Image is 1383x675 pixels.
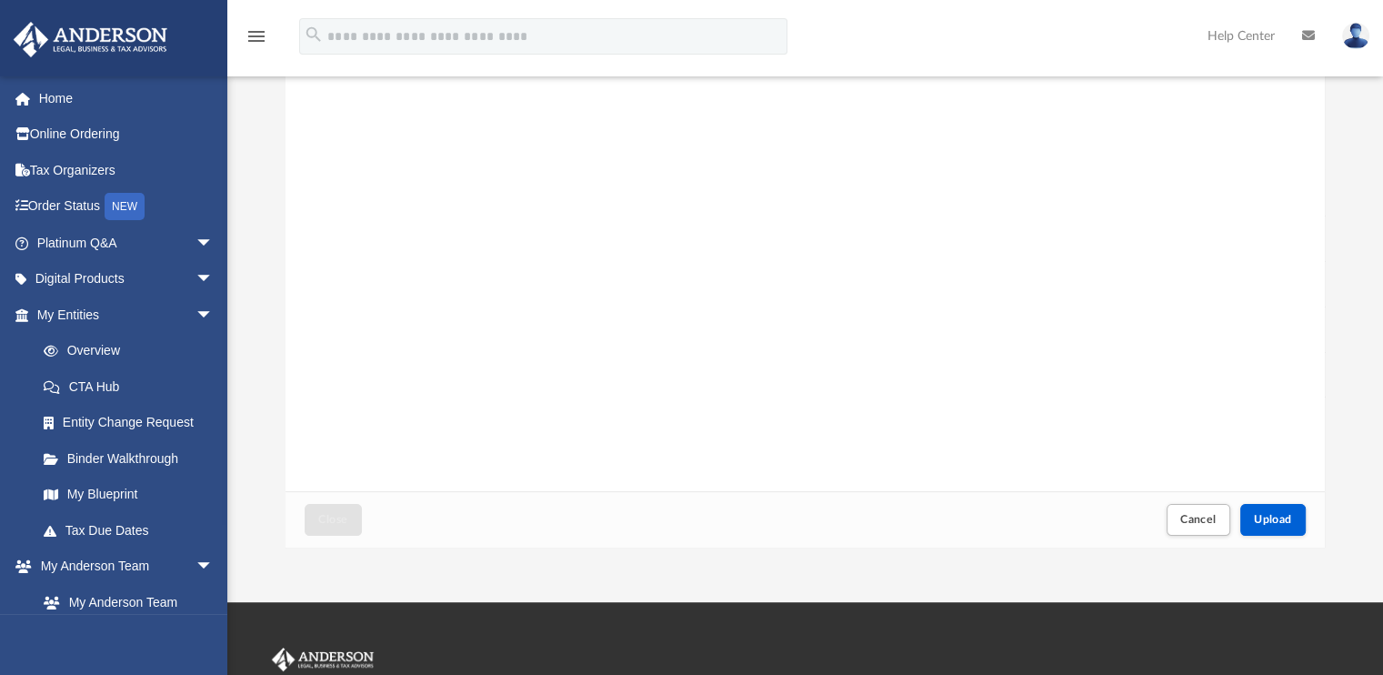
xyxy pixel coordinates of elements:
[268,648,377,671] img: Anderson Advisors Platinum Portal
[105,193,145,220] div: NEW
[13,549,232,585] a: My Anderson Teamarrow_drop_down
[13,116,241,153] a: Online Ordering
[246,35,267,47] a: menu
[195,297,232,334] span: arrow_drop_down
[195,549,232,586] span: arrow_drop_down
[1342,23,1369,49] img: User Pic
[25,584,223,620] a: My Anderson Team
[25,333,241,369] a: Overview
[304,25,324,45] i: search
[246,25,267,47] i: menu
[1254,514,1292,525] span: Upload
[25,512,241,549] a: Tax Due Dates
[305,504,361,536] button: Close
[318,514,347,525] span: Close
[25,477,232,513] a: My Blueprint
[25,368,241,405] a: CTA Hub
[1240,504,1306,536] button: Upload
[195,261,232,298] span: arrow_drop_down
[25,440,241,477] a: Binder Walkthrough
[1167,504,1230,536] button: Cancel
[25,405,241,441] a: Entity Change Request
[13,261,241,297] a: Digital Productsarrow_drop_down
[13,80,241,116] a: Home
[13,225,241,261] a: Platinum Q&Aarrow_drop_down
[286,30,1326,492] div: grid
[8,22,173,57] img: Anderson Advisors Platinum Portal
[286,30,1326,548] div: Upload
[13,152,241,188] a: Tax Organizers
[195,225,232,262] span: arrow_drop_down
[1180,514,1217,525] span: Cancel
[13,188,241,226] a: Order StatusNEW
[13,297,241,333] a: My Entitiesarrow_drop_down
